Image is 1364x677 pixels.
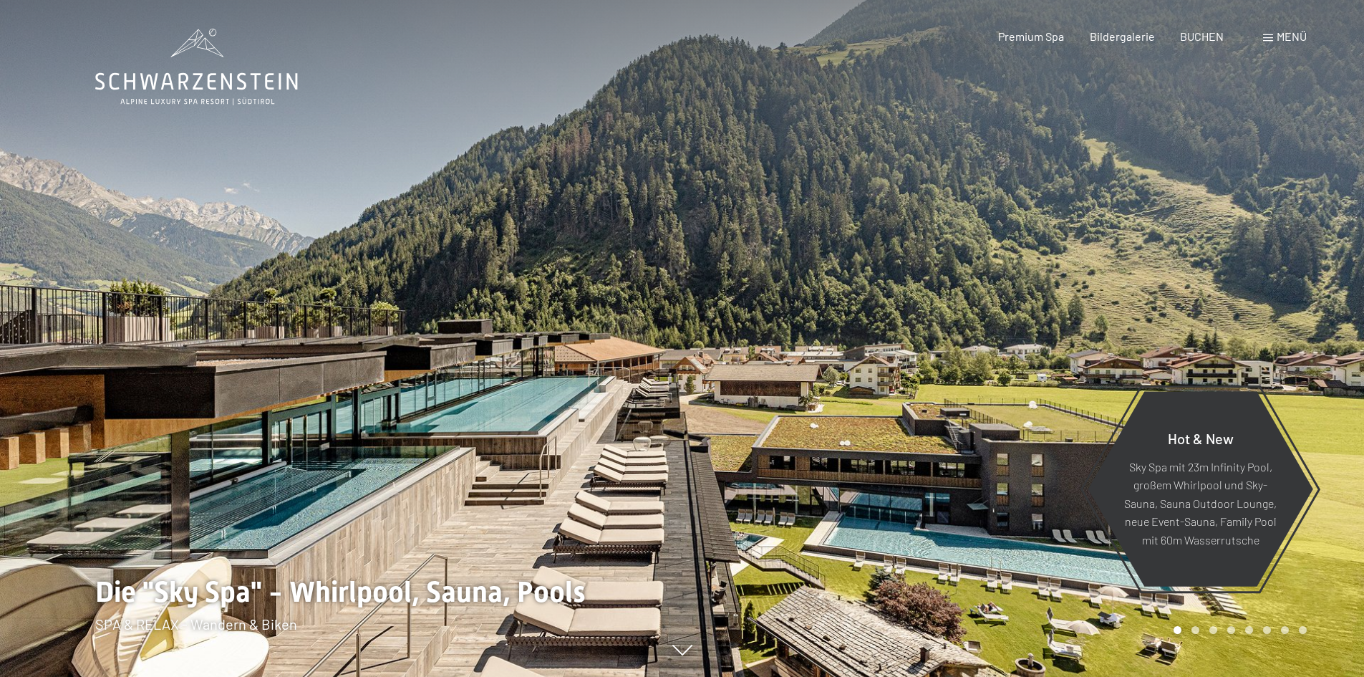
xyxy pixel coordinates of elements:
p: Sky Spa mit 23m Infinity Pool, großem Whirlpool und Sky-Sauna, Sauna Outdoor Lounge, neue Event-S... [1123,457,1278,549]
a: Hot & New Sky Spa mit 23m Infinity Pool, großem Whirlpool und Sky-Sauna, Sauna Outdoor Lounge, ne... [1087,390,1314,587]
div: Carousel Page 6 [1263,626,1271,634]
div: Carousel Page 4 [1227,626,1235,634]
a: Bildergalerie [1090,29,1155,43]
div: Carousel Page 8 [1299,626,1307,634]
a: BUCHEN [1180,29,1224,43]
div: Carousel Page 3 [1209,626,1217,634]
div: Carousel Page 1 (Current Slide) [1174,626,1181,634]
div: Carousel Page 2 [1191,626,1199,634]
div: Carousel Pagination [1169,626,1307,634]
div: Carousel Page 5 [1245,626,1253,634]
span: Menü [1277,29,1307,43]
span: Hot & New [1168,429,1234,446]
div: Carousel Page 7 [1281,626,1289,634]
a: Premium Spa [998,29,1064,43]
